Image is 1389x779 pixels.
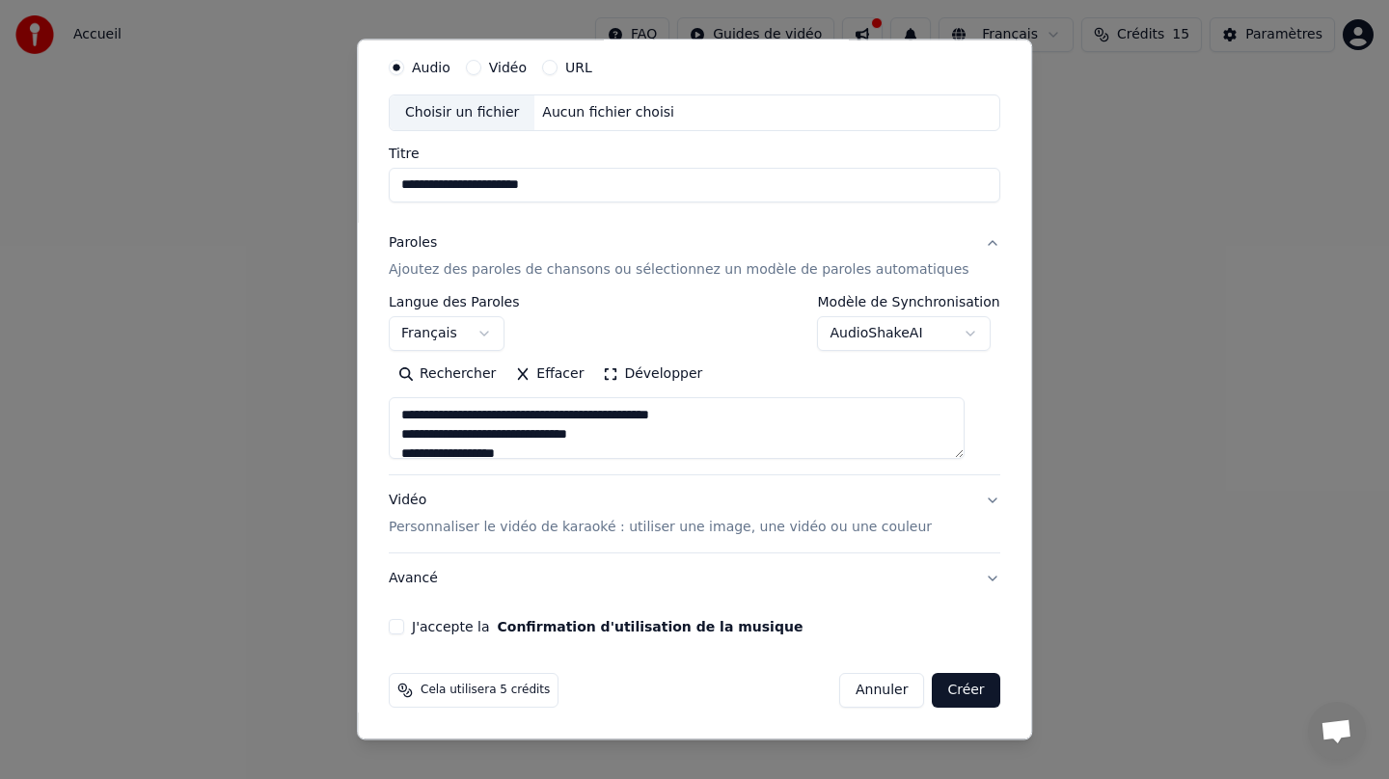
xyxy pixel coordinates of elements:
[389,233,437,253] div: Paroles
[412,61,450,74] label: Audio
[389,260,969,280] p: Ajoutez des paroles de chansons ou sélectionnez un modèle de paroles automatiques
[565,61,592,74] label: URL
[389,147,1000,160] label: Titre
[489,61,527,74] label: Vidéo
[421,683,550,698] span: Cela utilisera 5 crédits
[389,491,932,537] div: Vidéo
[389,518,932,537] p: Personnaliser le vidéo de karaoké : utiliser une image, une vidéo ou une couleur
[389,295,520,309] label: Langue des Paroles
[594,359,713,389] button: Développer
[389,295,1000,474] div: ParolesAjoutez des paroles de chansons ou sélectionnez un modèle de paroles automatiques
[389,218,1000,295] button: ParolesAjoutez des paroles de chansons ou sélectionnez un modèle de paroles automatiques
[933,673,1000,708] button: Créer
[505,359,593,389] button: Effacer
[390,95,534,130] div: Choisir un fichier
[839,673,924,708] button: Annuler
[412,620,803,633] label: J'accepte la
[818,295,1000,309] label: Modèle de Synchronisation
[389,553,1000,604] button: Avancé
[389,359,505,389] button: Rechercher
[498,620,803,633] button: J'accepte la
[535,103,683,122] div: Aucun fichier choisi
[389,475,1000,552] button: VidéoPersonnaliser le vidéo de karaoké : utiliser une image, une vidéo ou une couleur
